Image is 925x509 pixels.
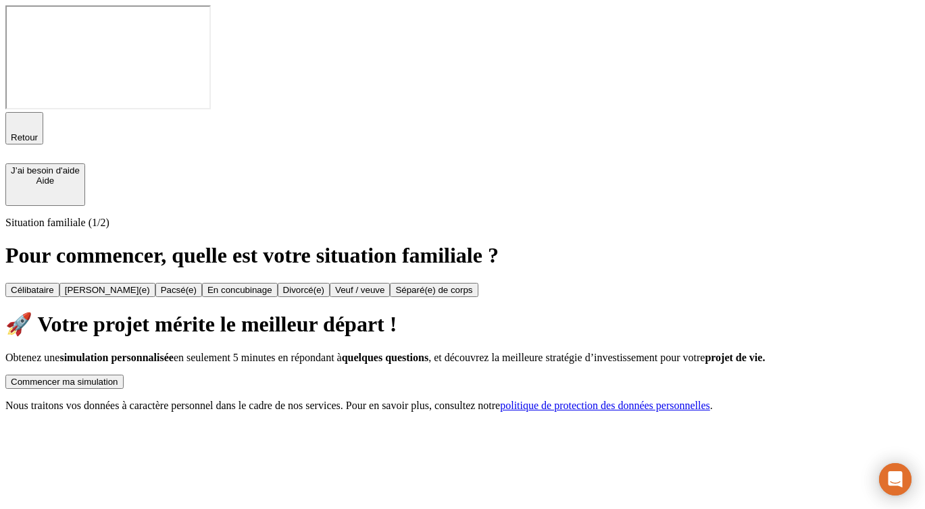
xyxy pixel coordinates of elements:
span: Obtenez une [5,352,59,363]
span: en seulement 5 minutes en répondant à [174,352,342,363]
span: simulation personnalisée [59,352,173,363]
span: quelques questions [342,352,429,363]
a: politique de protection des données personnelles [500,400,710,411]
button: Commencer ma simulation [5,375,124,389]
span: Nous traitons vos données à caractère personnel dans le cadre de nos services. Pour en savoir plu... [5,400,500,411]
div: Commencer ma simulation [11,377,118,387]
div: Ouvrir le Messenger Intercom [879,463,911,495]
span: . [710,400,713,411]
span: projet de vie. [705,352,765,363]
span: , et découvrez la meilleure stratégie d’investissement pour votre [428,352,705,363]
h1: 🚀 Votre projet mérite le meilleur départ ! [5,311,920,337]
